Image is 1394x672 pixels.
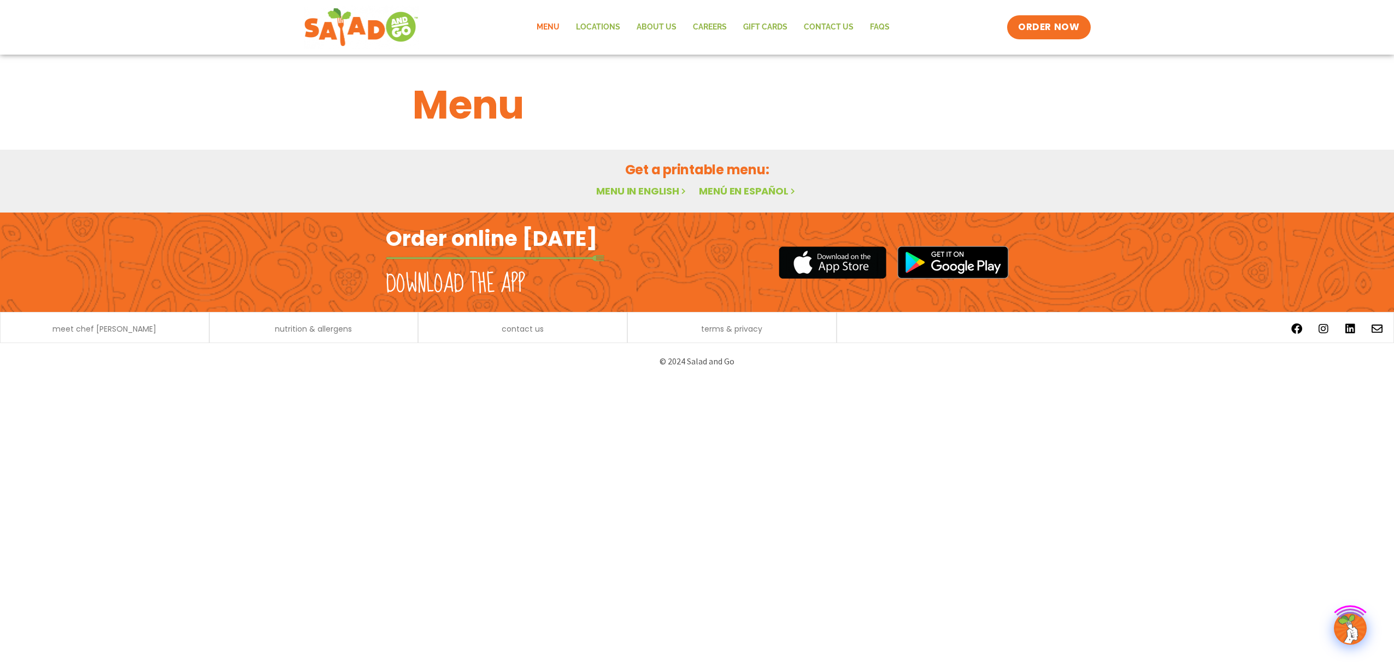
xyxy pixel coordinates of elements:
[386,225,597,252] h2: Order online [DATE]
[52,325,156,333] a: meet chef [PERSON_NAME]
[528,15,898,40] nav: Menu
[502,325,544,333] a: contact us
[628,15,685,40] a: About Us
[779,245,886,280] img: appstore
[413,75,982,134] h1: Menu
[897,246,1009,279] img: google_play
[699,184,797,198] a: Menú en español
[568,15,628,40] a: Locations
[413,160,982,179] h2: Get a printable menu:
[386,269,525,299] h2: Download the app
[596,184,688,198] a: Menu in English
[862,15,898,40] a: FAQs
[391,354,1003,369] p: © 2024 Salad and Go
[701,325,762,333] a: terms & privacy
[1007,15,1090,39] a: ORDER NOW
[796,15,862,40] a: Contact Us
[386,255,604,261] img: fork
[528,15,568,40] a: Menu
[304,5,419,49] img: new-SAG-logo-768×292
[1018,21,1079,34] span: ORDER NOW
[275,325,352,333] a: nutrition & allergens
[685,15,735,40] a: Careers
[735,15,796,40] a: GIFT CARDS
